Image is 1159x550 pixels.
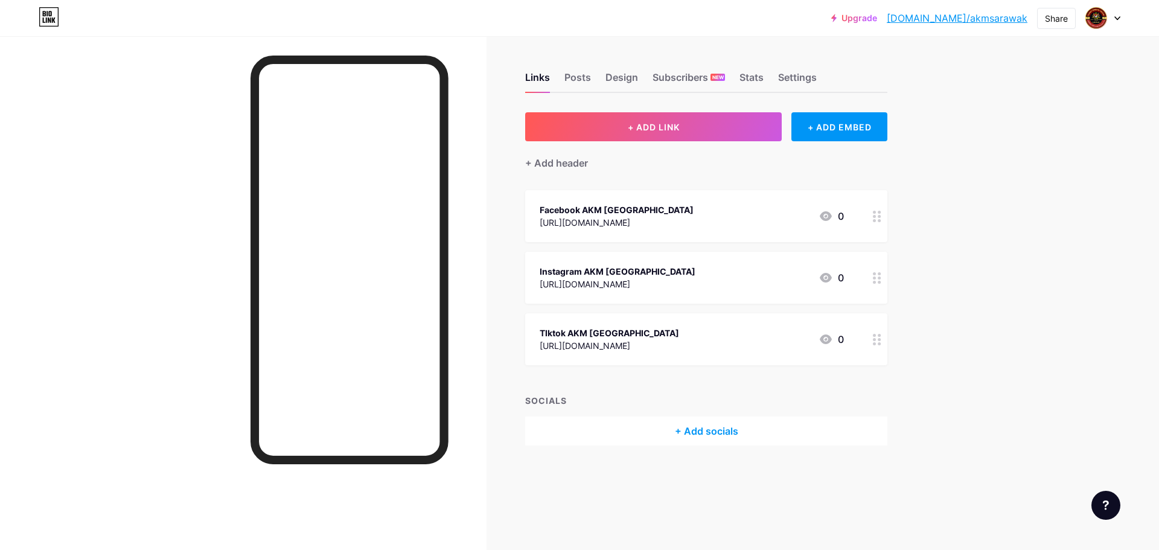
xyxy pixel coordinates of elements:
[712,74,724,81] span: NEW
[778,70,817,92] div: Settings
[887,11,1027,25] a: [DOMAIN_NAME]/akmsarawak
[525,112,782,141] button: + ADD LINK
[564,70,591,92] div: Posts
[540,278,695,290] div: [URL][DOMAIN_NAME]
[540,203,694,216] div: Facebook AKM [GEOGRAPHIC_DATA]
[540,327,679,339] div: TIktok AKM [GEOGRAPHIC_DATA]
[819,332,844,347] div: 0
[540,216,694,229] div: [URL][DOMAIN_NAME]
[653,70,725,92] div: Subscribers
[540,339,679,352] div: [URL][DOMAIN_NAME]
[819,270,844,285] div: 0
[1085,7,1108,30] img: akmsarawak
[791,112,887,141] div: + ADD EMBED
[628,122,680,132] span: + ADD LINK
[525,394,887,407] div: SOCIALS
[605,70,638,92] div: Design
[831,13,877,23] a: Upgrade
[1045,12,1068,25] div: Share
[525,156,588,170] div: + Add header
[525,70,550,92] div: Links
[739,70,764,92] div: Stats
[819,209,844,223] div: 0
[525,417,887,446] div: + Add socials
[540,265,695,278] div: Instagram AKM [GEOGRAPHIC_DATA]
